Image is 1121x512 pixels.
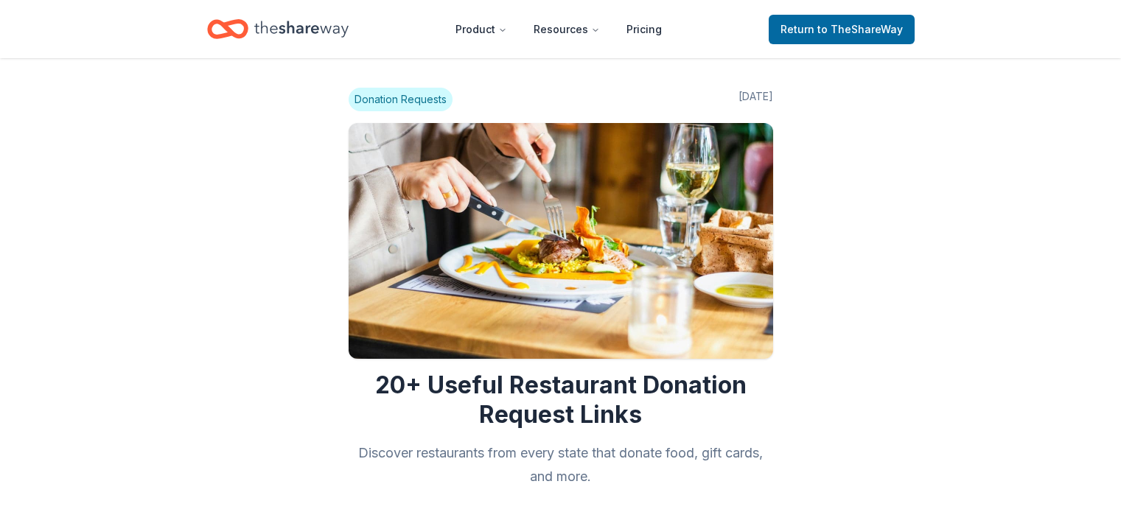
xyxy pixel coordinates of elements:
[444,12,674,46] nav: Main
[738,88,773,111] span: [DATE]
[769,15,915,44] a: Returnto TheShareWay
[349,371,773,429] h1: 20+ Useful Restaurant Donation Request Links
[615,15,674,44] a: Pricing
[817,23,903,35] span: to TheShareWay
[207,12,349,46] a: Home
[444,15,519,44] button: Product
[349,123,773,359] img: Image for 20+ Useful Restaurant Donation Request Links
[349,88,453,111] span: Donation Requests
[780,21,903,38] span: Return
[349,441,773,488] h2: Discover restaurants from every state that donate food, gift cards, and more.
[522,15,612,44] button: Resources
